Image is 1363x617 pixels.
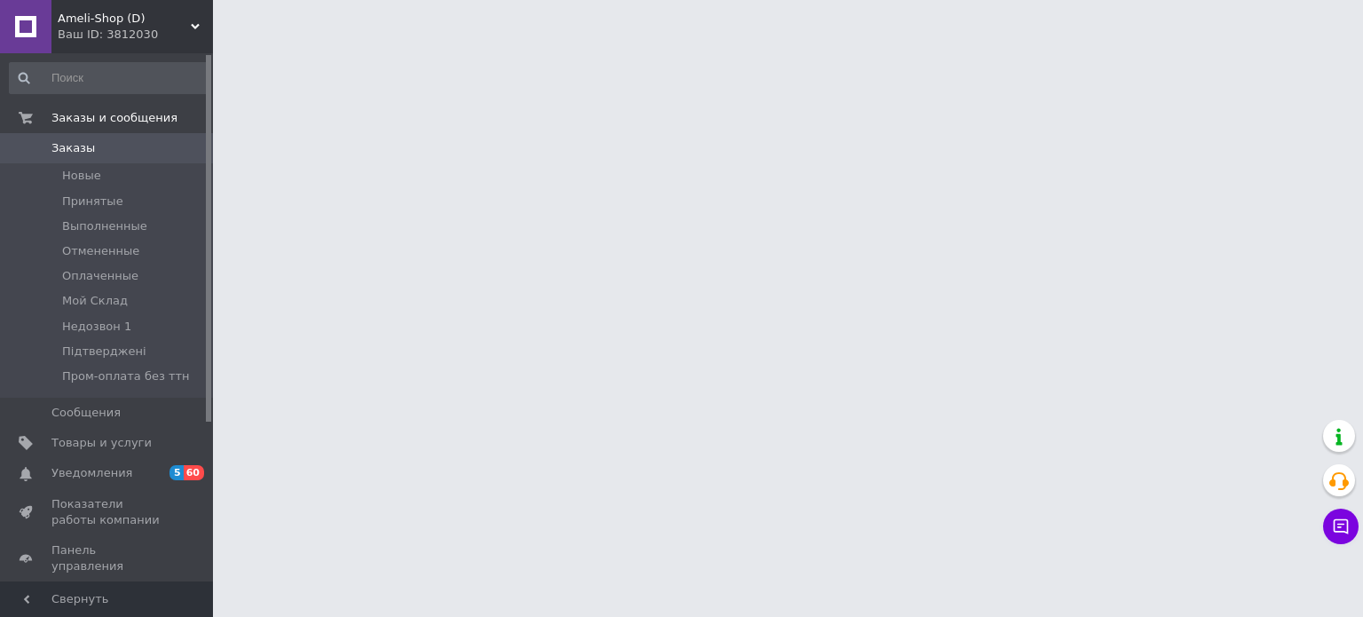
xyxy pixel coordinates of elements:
[1323,509,1359,544] button: Чат с покупателем
[51,542,164,574] span: Панель управления
[58,27,213,43] div: Ваш ID: 3812030
[62,319,131,335] span: Недозвон 1
[51,405,121,421] span: Сообщения
[184,465,204,480] span: 60
[51,465,132,481] span: Уведомления
[169,465,184,480] span: 5
[9,62,209,94] input: Поиск
[51,435,152,451] span: Товары и услуги
[51,140,95,156] span: Заказы
[51,496,164,528] span: Показатели работы компании
[62,218,147,234] span: Выполненные
[62,293,128,309] span: Мой Склад
[62,268,138,284] span: Оплаченные
[62,168,101,184] span: Новые
[58,11,191,27] span: Ameli-Shop (D)
[62,194,123,210] span: Принятые
[62,243,139,259] span: Отмененные
[62,368,190,384] span: Пром-оплата без ттн
[62,344,146,360] span: Підтверджені
[51,110,177,126] span: Заказы и сообщения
